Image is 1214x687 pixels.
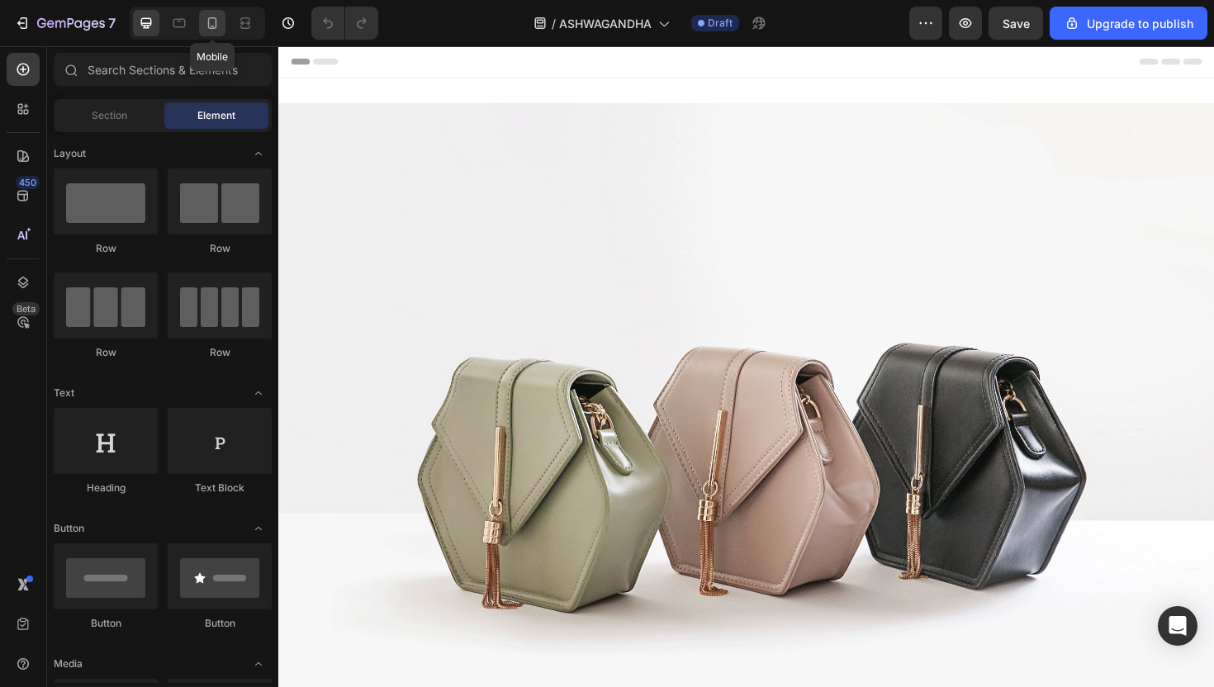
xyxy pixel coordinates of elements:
[54,146,86,161] span: Layout
[54,656,83,671] span: Media
[1003,17,1030,31] span: Save
[54,481,158,495] div: Heading
[92,108,127,123] span: Section
[311,7,378,40] div: Undo/Redo
[1064,15,1193,32] div: Upgrade to publish
[108,13,116,33] p: 7
[1050,7,1207,40] button: Upgrade to publish
[54,386,74,400] span: Text
[559,15,652,32] span: ASHWAGANDHA
[168,345,272,360] div: Row
[7,7,123,40] button: 7
[708,16,733,31] span: Draft
[552,15,556,32] span: /
[54,241,158,256] div: Row
[168,481,272,495] div: Text Block
[197,108,235,123] span: Element
[1158,606,1197,646] div: Open Intercom Messenger
[12,302,40,315] div: Beta
[989,7,1043,40] button: Save
[245,515,272,542] span: Toggle open
[54,521,84,536] span: Button
[245,140,272,167] span: Toggle open
[245,651,272,677] span: Toggle open
[54,616,158,631] div: Button
[168,616,272,631] div: Button
[54,53,272,86] input: Search Sections & Elements
[168,241,272,256] div: Row
[16,176,40,189] div: 450
[54,345,158,360] div: Row
[278,46,1214,687] iframe: Design area
[245,380,272,406] span: Toggle open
